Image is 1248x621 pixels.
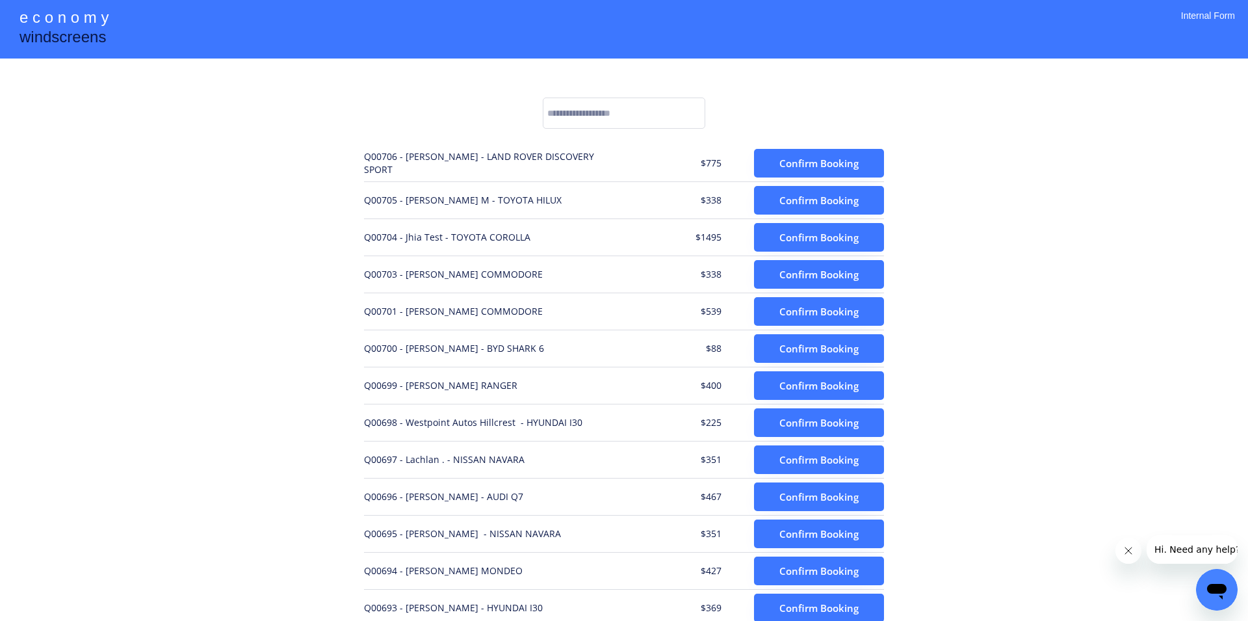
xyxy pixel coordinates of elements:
[754,260,884,289] button: Confirm Booking
[656,157,721,170] div: $775
[656,601,721,614] div: $369
[656,231,721,244] div: $1495
[754,297,884,326] button: Confirm Booking
[754,186,884,215] button: Confirm Booking
[656,564,721,577] div: $427
[1147,535,1238,564] iframe: Message from company
[1181,10,1235,39] div: Internal Form
[364,379,624,392] div: Q00699 - [PERSON_NAME] RANGER
[364,150,624,176] div: Q00706 - [PERSON_NAME] - LAND ROVER DISCOVERY SPORT
[754,223,884,252] button: Confirm Booking
[656,268,721,281] div: $338
[19,26,106,51] div: windscreens
[754,482,884,511] button: Confirm Booking
[364,564,624,577] div: Q00694 - [PERSON_NAME] MONDEO
[754,371,884,400] button: Confirm Booking
[364,194,624,207] div: Q00705 - [PERSON_NAME] M - TOYOTA HILUX
[656,194,721,207] div: $338
[364,453,624,466] div: Q00697 - Lachlan . - NISSAN NAVARA
[754,408,884,437] button: Confirm Booking
[656,453,721,466] div: $351
[364,490,624,503] div: Q00696 - [PERSON_NAME] - AUDI Q7
[656,527,721,540] div: $351
[754,149,884,178] button: Confirm Booking
[364,231,624,244] div: Q00704 - Jhia Test - TOYOTA COROLLA
[364,527,624,540] div: Q00695 - [PERSON_NAME] - NISSAN NAVARA
[364,601,624,614] div: Q00693 - [PERSON_NAME] - HYUNDAI I30
[754,445,884,474] button: Confirm Booking
[1115,538,1141,564] iframe: Close message
[754,557,884,585] button: Confirm Booking
[656,305,721,318] div: $539
[656,342,721,355] div: $88
[656,490,721,503] div: $467
[754,520,884,548] button: Confirm Booking
[19,7,109,31] div: e c o n o m y
[1196,569,1238,611] iframe: Button to launch messaging window
[754,334,884,363] button: Confirm Booking
[364,268,624,281] div: Q00703 - [PERSON_NAME] COMMODORE
[364,416,624,429] div: Q00698 - Westpoint Autos Hillcrest - HYUNDAI I30
[8,9,94,20] span: Hi. Need any help?
[364,342,624,355] div: Q00700 - [PERSON_NAME] - BYD SHARK 6
[656,416,721,429] div: $225
[364,305,624,318] div: Q00701 - [PERSON_NAME] COMMODORE
[656,379,721,392] div: $400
